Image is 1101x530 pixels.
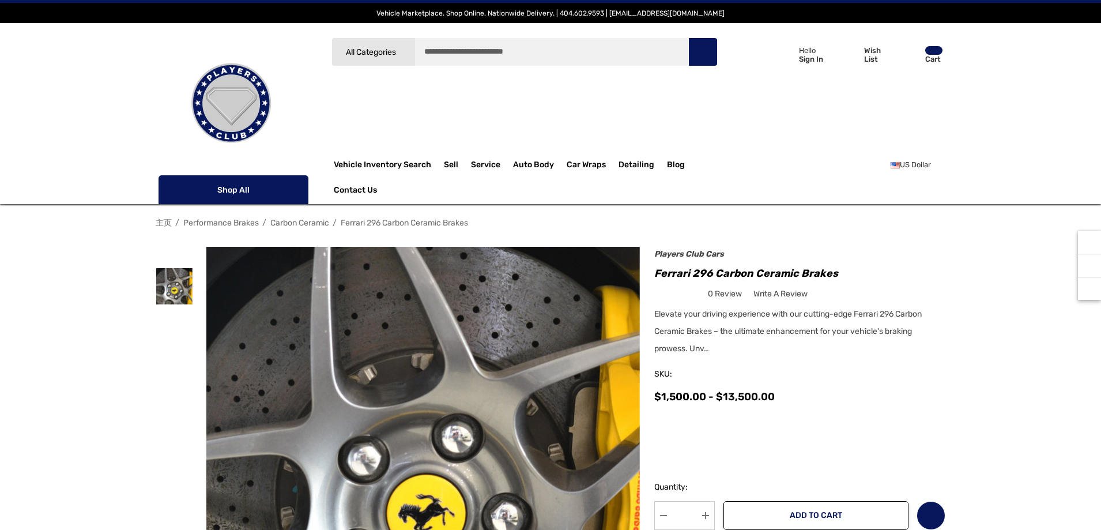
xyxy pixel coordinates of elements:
[891,153,944,176] a: USD
[654,390,775,403] span: $1,500.00 - $13,500.00
[345,47,395,57] span: All Categories
[398,48,406,57] svg: Icon Arrow Down
[619,153,667,176] a: Detailing
[288,186,296,194] svg: Icon Arrow Down
[171,183,188,197] svg: Icon Line
[799,55,823,63] p: Sign In
[864,46,895,63] p: Wish List
[840,47,858,63] svg: Wish List
[619,160,654,172] span: Detailing
[925,509,938,523] svg: Wish List
[159,175,308,204] p: Shop All
[1078,283,1101,294] svg: Top
[174,46,289,161] img: Players Club | Cars For Sale
[341,218,468,228] a: Ferrari 296 Carbon Ceramic Brakes
[901,47,918,63] svg: Review Your Cart
[444,153,471,176] a: Sell
[1084,260,1095,271] svg: Social Media
[799,46,823,55] p: Hello
[1084,236,1095,248] svg: Recently Viewed
[776,46,793,62] svg: Icon User Account
[835,35,896,74] a: Wish List Wish List
[654,249,724,259] a: Players Club Cars
[688,37,717,66] button: Search
[753,287,808,301] a: Write a Review
[654,264,945,283] h1: Ferrari 296 Carbon Ceramic Brakes
[183,218,259,228] a: Performance Brakes
[911,217,927,228] a: Previous
[334,160,431,172] a: Vehicle Inventory Search
[471,160,500,172] span: Service
[917,501,945,530] a: Wish List
[376,9,725,17] span: Vehicle Marketplace. Shop Online. Nationwide Delivery. | 404.602.9593 | [EMAIL_ADDRESS][DOMAIN_NAME]
[753,289,808,299] span: Write a Review
[654,309,922,354] span: Elevate your driving experience with our cutting-edge Ferrari 296 Carbon Ceramic Brakes – the ult...
[654,480,715,494] label: Quantity:
[270,218,329,228] a: Carbon Ceramic
[567,153,619,176] a: Car Wraps
[567,160,606,172] span: Car Wraps
[723,501,908,530] button: Add to Cart
[334,185,377,198] a: Contact Us
[929,217,945,228] a: Next
[471,153,513,176] a: Service
[896,35,944,80] a: Cart with 0 items
[708,287,742,301] span: 0 review
[763,35,829,74] a: Sign in
[925,55,942,63] p: Cart
[654,366,712,382] span: SKU:
[331,37,415,66] a: All Categories Icon Arrow Down Icon Arrow Up
[156,218,172,228] a: 主页
[156,268,193,305] img: Ferrari 296 Carbon Ceramic Brakes
[156,213,945,233] nav: Breadcrumb
[667,160,685,172] a: Blog
[444,160,458,172] span: Sell
[513,160,554,172] span: Auto Body
[513,153,567,176] a: Auto Body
